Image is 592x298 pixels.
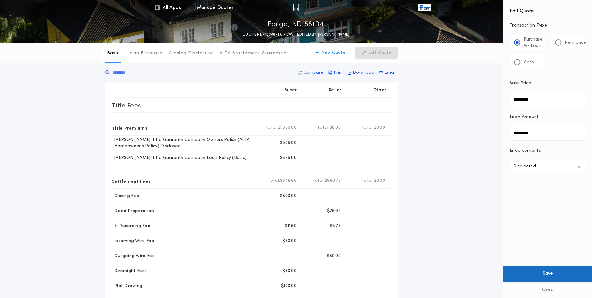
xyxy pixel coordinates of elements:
p: Closing Fee [112,193,139,199]
p: Print [334,70,343,76]
p: Cash [524,59,534,66]
p: New Quote [321,50,345,56]
b: Total: [317,125,330,131]
button: Compare [296,67,325,78]
p: Overnight Fees [112,268,147,274]
b: Total: [312,178,325,184]
p: $30.00 [282,238,296,244]
p: Loan Amount [510,114,539,120]
p: Seller [329,87,342,93]
img: img [293,4,299,11]
img: vs-icon [418,4,431,11]
p: Fargo, ND 58104 [268,20,324,30]
p: Buyer [284,87,297,93]
p: $75.00 [327,208,341,214]
p: Sale Price [510,80,531,87]
input: Sale Price [510,92,586,107]
span: $0.00 [374,178,385,184]
p: [PERSON_NAME] Title Guaranty Company Loan Policy (Basic) [112,155,247,161]
span: $960.75 [325,178,341,184]
span: $1,330.00 [278,125,296,131]
p: Transaction Type [510,22,586,29]
p: [PERSON_NAME] Title Guaranty Company Owners Policy (ALTA Homeowner's Policy) Disclosed [112,137,257,149]
b: Total: [268,178,280,184]
button: Edit Quote [355,47,398,59]
p: Deed Preparation [112,208,154,214]
p: Title Fees [112,100,141,110]
p: Compare [303,70,323,76]
p: Edit Quote [369,50,391,56]
p: Refinance [565,40,586,46]
p: $30.00 [327,253,341,259]
p: $30.00 [282,268,296,274]
button: Print [326,67,345,78]
p: $11.50 [285,223,296,229]
input: Loan Amount [510,125,586,140]
p: Title Premiums [112,123,147,133]
p: Endorsements [510,148,586,154]
button: Download [346,67,376,78]
button: Email [377,67,398,78]
p: QUOTE ND-10786-TC - LAST EDITED BY [PERSON_NAME] [242,32,350,38]
p: $100.00 [281,283,296,289]
p: Loan Estimate [127,50,163,57]
p: Incoming Wire Fee [112,238,154,244]
p: Closing Disclosure [169,50,213,57]
h4: Edit Quote [510,4,586,15]
p: Plat Drawing [112,283,142,289]
p: $300.00 [280,193,296,199]
b: Total: [361,178,374,184]
button: New Quote [309,47,352,59]
p: Basic [107,50,120,57]
span: $646.50 [280,178,296,184]
button: Close [503,282,592,298]
p: Settlement Fees [112,176,150,186]
p: $825.00 [280,155,296,161]
button: 0 selected [510,159,586,174]
p: Download [353,70,374,76]
b: Total: [265,125,278,131]
span: $0.00 [374,125,385,131]
p: Outgoing Wire Fee [112,253,155,259]
p: Purchase W/ Loan [524,37,543,49]
p: Email [384,70,396,76]
p: 0 selected [513,163,536,170]
b: Total: [361,125,374,131]
p: $5.75 [330,223,341,229]
p: $505.00 [280,140,296,146]
p: E-Recording Fee [112,223,150,229]
p: ALTA Settlement Statement [219,50,289,57]
p: Other [373,87,386,93]
span: $0.00 [330,125,341,131]
button: Save [503,266,592,282]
